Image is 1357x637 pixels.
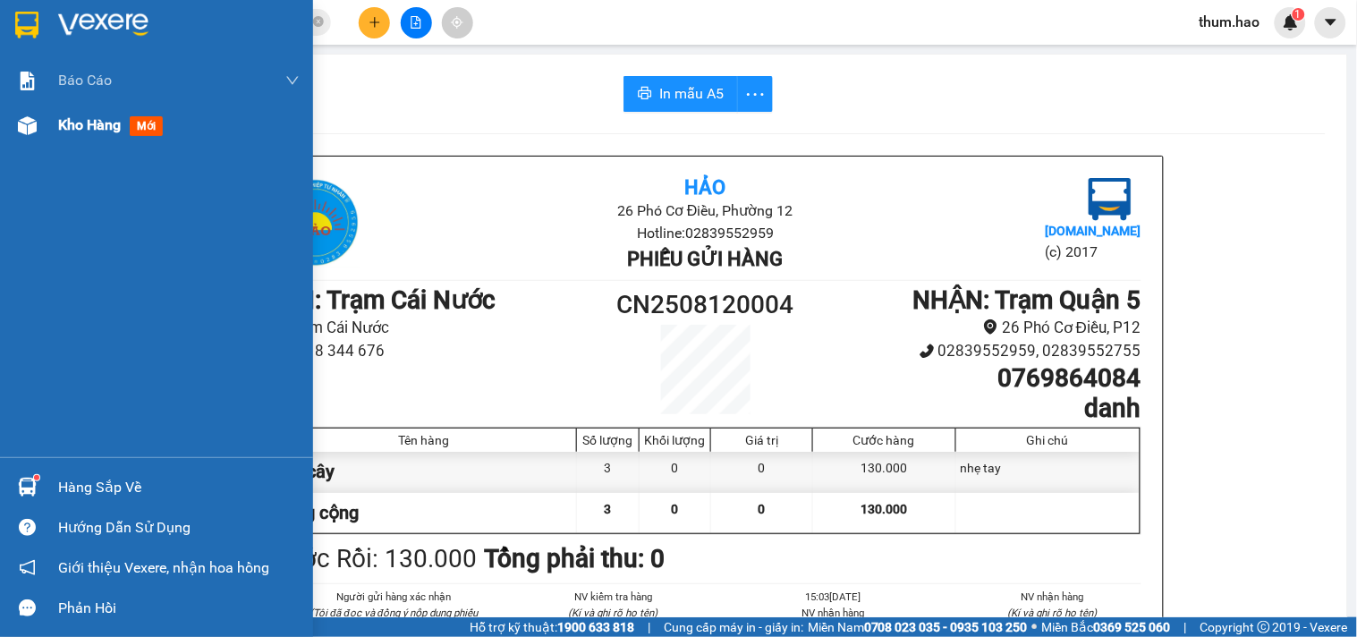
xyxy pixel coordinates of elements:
span: more [738,83,772,106]
div: Số lượng [581,433,634,447]
div: Cước hàng [818,433,950,447]
span: In mẫu A5 [659,82,724,105]
div: 130.000 [813,452,955,492]
img: logo.jpg [270,178,360,268]
div: Giá trị [716,433,808,447]
div: Ghi chú [961,433,1135,447]
li: Người gửi hàng xác nhận [306,589,483,605]
span: phone [920,344,935,359]
strong: 1900 633 818 [557,620,634,634]
b: Phiếu gửi hàng [627,248,783,270]
button: file-add [401,7,432,38]
strong: 0369 525 060 [1094,620,1171,634]
div: Hướng dẫn sử dụng [58,514,300,541]
button: aim [442,7,473,38]
img: warehouse-icon [18,478,37,497]
span: close-circle [313,14,324,31]
b: [DOMAIN_NAME] [1045,224,1141,238]
div: Phản hồi [58,595,300,622]
li: NV nhận hàng [964,589,1141,605]
i: (Tôi đã đọc và đồng ý nộp dung phiếu gửi hàng) [310,607,478,635]
div: Tên hàng [276,433,572,447]
li: 26 Phó Cơ Điều, Phường 12 [415,200,996,222]
li: 02839552959, 02839552755 [814,339,1141,363]
li: NV nhận hàng [745,605,922,621]
span: aim [451,16,463,29]
b: NHẬN : Trạm Quận 5 [913,285,1141,315]
b: GỬI : Trạm Cái Nước [22,130,249,159]
span: environment [983,319,998,335]
span: Miền Nam [808,617,1028,637]
li: 26 Phó Cơ Điều, P12 [814,316,1141,340]
li: 15:03[DATE] [745,589,922,605]
div: trái cây [272,452,578,492]
span: Kho hàng [58,116,121,133]
span: plus [369,16,381,29]
span: thum.hao [1185,11,1275,33]
li: (c) 2017 [1045,241,1141,263]
b: GỬI : Trạm Cái Nước [270,285,496,315]
li: NV kiểm tra hàng [525,589,702,605]
li: Hotline: 02839552959 [167,66,748,89]
span: Giới thiệu Vexere, nhận hoa hồng [58,556,269,579]
div: Khối lượng [644,433,706,447]
sup: 1 [1293,8,1305,21]
span: 130.000 [861,502,907,516]
div: Cước Rồi : 130.000 [270,539,478,579]
i: (Kí và ghi rõ họ tên) [569,607,658,619]
i: (Kí và ghi rõ họ tên) [1008,607,1098,619]
li: Trạm Cái Nước [270,316,597,340]
span: caret-down [1323,14,1339,30]
button: more [737,76,773,112]
span: printer [638,86,652,103]
img: logo.jpg [1089,178,1132,221]
span: 0 [759,502,766,516]
span: 3 [605,502,612,516]
button: caret-down [1315,7,1346,38]
img: warehouse-icon [18,116,37,135]
div: nhẹ tay [956,452,1140,492]
div: 3 [577,452,640,492]
div: 0 [711,452,813,492]
span: Báo cáo [58,69,112,91]
span: Tổng cộng [276,502,360,523]
b: Hảo [684,176,725,199]
h1: 0769864084 [814,363,1141,394]
span: file-add [410,16,422,29]
span: question-circle [19,519,36,536]
span: message [19,599,36,616]
img: solution-icon [18,72,37,90]
span: Cung cấp máy in - giấy in: [664,617,803,637]
h1: CN2508120004 [597,285,815,325]
span: notification [19,559,36,576]
div: Hàng sắp về [58,474,300,501]
span: ⚪️ [1032,624,1038,631]
span: down [285,73,300,88]
span: copyright [1258,621,1270,633]
span: Hỗ trợ kỹ thuật: [470,617,634,637]
li: Hotline: 02839552959 [415,222,996,244]
button: plus [359,7,390,38]
span: 1 [1295,8,1302,21]
div: 0 [640,452,711,492]
b: Tổng phải thu: 0 [485,544,666,573]
li: 26 Phó Cơ Điều, Phường 12 [167,44,748,66]
sup: 1 [34,475,39,480]
h1: danh [814,394,1141,424]
span: | [1184,617,1187,637]
span: | [648,617,650,637]
img: logo-vxr [15,12,38,38]
span: close-circle [313,16,324,27]
button: printerIn mẫu A5 [623,76,738,112]
img: icon-new-feature [1283,14,1299,30]
span: 0 [672,502,679,516]
img: logo.jpg [22,22,112,112]
strong: 0708 023 035 - 0935 103 250 [864,620,1028,634]
li: 0918 344 676 [270,339,597,363]
span: Miền Bắc [1042,617,1171,637]
span: mới [130,116,163,136]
